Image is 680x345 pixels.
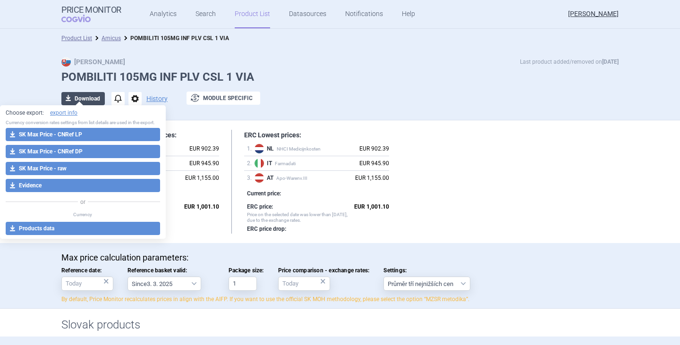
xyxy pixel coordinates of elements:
li: POMBILITI 105MG INF PLV CSL 1 VIA [121,34,229,43]
span: 3 . [247,173,255,183]
button: SK Max Price - CNRef LP [6,128,160,141]
div: EUR 902.39 [359,144,389,153]
img: Italy [255,159,264,168]
strong: [PERSON_NAME] [61,58,125,66]
strong: [DATE] [602,59,619,65]
h1: Slovak products [61,318,619,332]
span: Farmadati [267,160,355,167]
button: History [146,95,168,102]
span: Apo-Warenv.III [267,175,350,181]
input: Reference date:× [61,277,113,291]
button: Evidence [6,179,160,192]
p: Choose export: [6,109,160,117]
p: By default, Price Monitor recalculates prices in align with the AIFP. If you want to use the offi... [61,295,619,303]
div: EUR 945.90 [359,159,389,168]
a: Amicus [102,35,121,42]
small: Price on the selected date was lower than [DATE], due to the exchange rates. [247,211,349,223]
h1: POMBILITI 105MG INF PLV CSL 1 VIA [61,70,619,84]
span: Reference date: [61,267,113,274]
span: Price comparison - exchange rates: [278,267,370,274]
strong: POMBILITI 105MG INF PLV CSL 1 VIA [130,35,229,42]
strong: EUR 1,001.10 [354,203,389,210]
strong: Current price: [247,190,281,197]
h1: ERC Lowest prices: [244,131,389,139]
div: EUR 902.39 [189,144,219,153]
div: EUR 1,155.00 [185,173,219,183]
div: EUR 1,155.00 [355,173,389,183]
p: Last product added/removed on [520,57,619,67]
span: Reference basket valid: [127,267,214,274]
button: Download [61,92,105,105]
a: export info [50,109,77,117]
img: SK [61,57,71,67]
span: 1 . [247,144,255,153]
button: SK Max Price - CNRef DP [6,145,160,158]
span: Settings: [383,267,470,274]
span: NHCI Medicijnkosten [267,146,355,152]
strong: Price Monitor [61,5,121,15]
button: Products data [6,222,160,235]
button: Module specific [187,92,260,105]
input: Package size: [229,277,257,291]
a: Product List [61,35,92,42]
p: Currency [6,211,160,218]
div: × [320,276,326,286]
li: Amicus [92,34,121,43]
p: Currency conversion rates settings from list details are used in the export. [6,119,160,126]
span: Package size: [229,267,264,274]
div: EUR 945.90 [189,159,219,168]
button: SK Max Price - raw [6,162,160,175]
a: Price MonitorCOGVIO [61,5,121,23]
span: or [78,197,88,207]
img: Austria [255,173,264,183]
p: Max price calculation parameters: [61,252,619,263]
select: Settings: [383,277,470,291]
img: Netherlands [255,144,264,153]
div: × [103,276,109,286]
span: 2 . [247,159,255,168]
strong: IT [267,160,274,167]
span: COGVIO [61,15,104,22]
strong: AT [267,175,275,181]
select: Reference basket valid: [127,277,201,291]
input: Price comparison - exchange rates:× [278,277,330,291]
strong: NL [267,145,276,152]
strong: EUR 1,001.10 [184,203,219,210]
li: Product List [61,34,92,43]
strong: ERC price drop: [247,226,286,232]
strong: ERC price: [247,203,273,210]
